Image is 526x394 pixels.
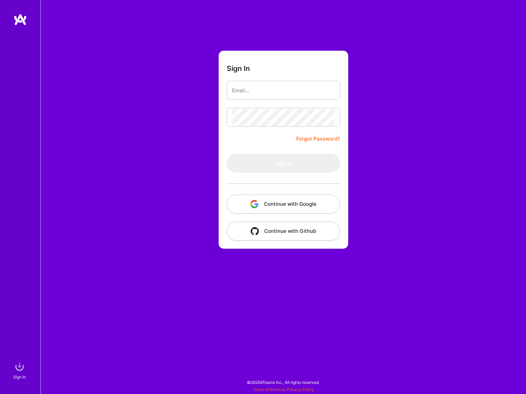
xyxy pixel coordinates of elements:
button: Continue with Github [227,222,340,241]
div: © 2025 ATeams Inc., All rights reserved. [40,374,526,391]
a: Privacy Policy [287,387,314,392]
button: Sign In [227,154,340,173]
button: Continue with Google [227,195,340,214]
a: Terms of Service [253,387,284,392]
img: icon [251,227,259,235]
img: sign in [13,360,26,373]
input: Email... [232,82,335,99]
img: logo [13,14,27,26]
a: sign inSign In [14,360,26,380]
span: | [253,387,314,392]
h3: Sign In [227,64,250,73]
img: icon [250,200,258,208]
div: Sign In [13,373,26,380]
a: Forgot Password? [296,135,340,143]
